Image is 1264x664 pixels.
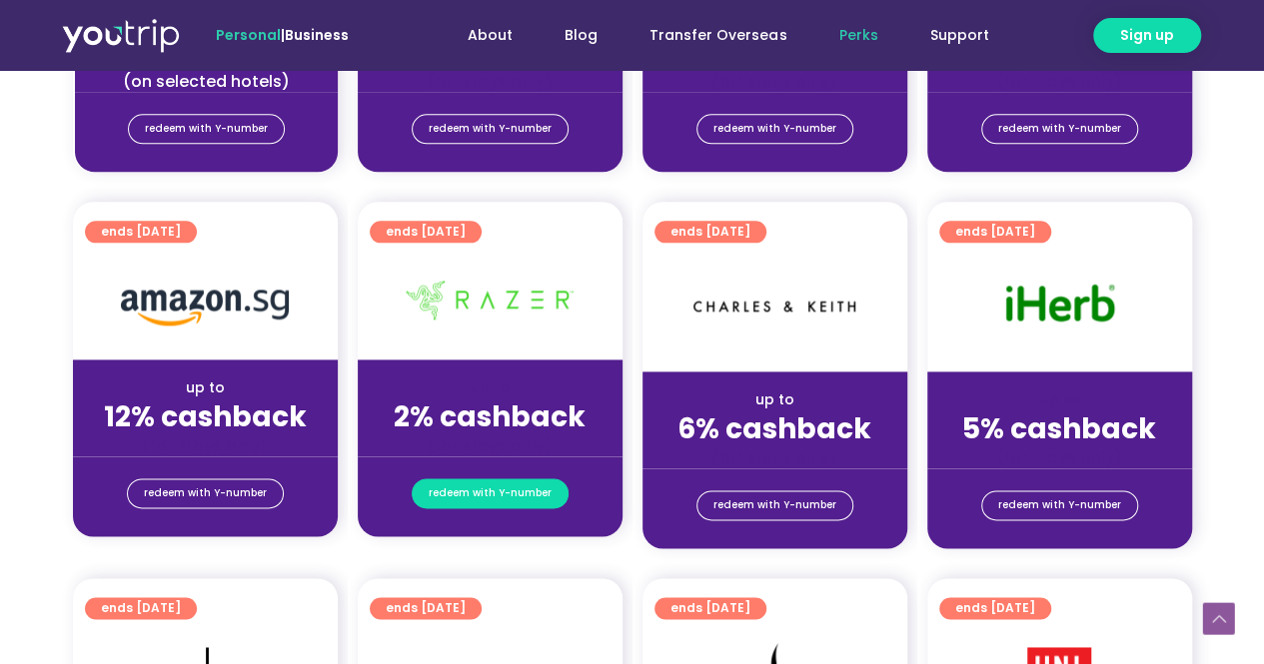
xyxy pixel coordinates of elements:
span: | [216,25,349,45]
a: ends [DATE] [939,597,1051,619]
div: up to [89,377,322,398]
span: ends [DATE] [955,221,1035,243]
span: redeem with Y-number [145,115,268,143]
a: ends [DATE] [370,597,482,619]
span: redeem with Y-number [713,115,836,143]
span: redeem with Y-number [144,479,267,507]
a: Transfer Overseas [624,17,812,54]
span: redeem with Y-number [429,479,552,507]
strong: 5% cashback [962,409,1156,448]
span: redeem with Y-number [998,115,1121,143]
a: redeem with Y-number [412,478,569,508]
span: Personal [216,25,281,45]
a: redeem with Y-number [981,114,1138,144]
a: redeem with Y-number [127,478,284,508]
strong: 2% cashback [394,397,586,436]
a: Perks [812,17,903,54]
div: (for stays only) [943,447,1176,468]
a: ends [DATE] [939,221,1051,243]
div: up to [374,377,607,398]
div: (for stays only) [374,71,607,92]
a: Support [903,17,1014,54]
a: ends [DATE] [370,221,482,243]
a: ends [DATE] [85,221,197,243]
div: (on selected hotels) [91,71,322,92]
a: About [442,17,539,54]
strong: 12% cashback [104,397,307,436]
span: ends [DATE] [101,221,181,243]
strong: 6% cashback [677,409,871,448]
div: (for stays only) [89,435,322,456]
span: redeem with Y-number [713,491,836,519]
span: ends [DATE] [386,597,466,619]
div: (for stays only) [658,71,891,92]
div: (for stays only) [658,447,891,468]
a: ends [DATE] [85,597,197,619]
a: redeem with Y-number [128,114,285,144]
div: (for stays only) [943,71,1176,92]
a: ends [DATE] [654,221,766,243]
span: ends [DATE] [955,597,1035,619]
span: redeem with Y-number [429,115,552,143]
div: up to [943,389,1176,410]
div: up to [658,389,891,410]
a: Business [285,25,349,45]
a: redeem with Y-number [696,114,853,144]
a: Sign up [1093,18,1201,53]
a: ends [DATE] [654,597,766,619]
a: redeem with Y-number [981,490,1138,520]
span: ends [DATE] [101,597,181,619]
a: redeem with Y-number [412,114,569,144]
span: Sign up [1120,25,1174,46]
a: Blog [539,17,624,54]
div: (for stays only) [374,435,607,456]
span: redeem with Y-number [998,491,1121,519]
a: redeem with Y-number [696,490,853,520]
nav: Menu [403,17,1014,54]
span: ends [DATE] [670,597,750,619]
span: ends [DATE] [386,221,466,243]
span: ends [DATE] [670,221,750,243]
